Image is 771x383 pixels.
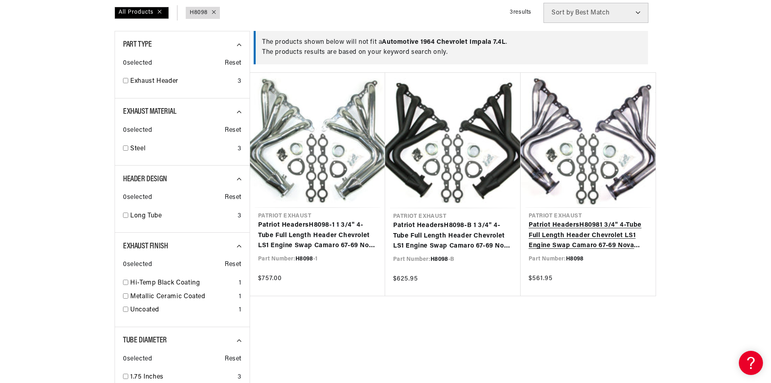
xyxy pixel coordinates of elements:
[190,8,208,17] a: H8098
[123,260,152,270] span: 0 selected
[123,175,167,183] span: Header Design
[225,260,242,270] span: Reset
[529,220,648,251] a: Patriot HeadersH80981 3/4" 4-Tube Full Length Header Chevrolet LS1 Engine Swap Camaro 67-69 Nova ...
[552,10,574,16] span: Sort by
[115,7,169,19] div: All Products
[238,144,242,154] div: 3
[262,37,642,58] div: The products shown below will not fit a . The products results are based on your keyword search o...
[130,76,234,87] a: Exhaust Header
[239,292,242,302] div: 1
[130,372,234,383] a: 1.75 Inches
[239,305,242,315] div: 1
[123,193,152,203] span: 0 selected
[123,58,152,69] span: 0 selected
[123,108,176,116] span: Exhaust Material
[123,336,167,344] span: Tube Diameter
[225,354,242,365] span: Reset
[130,278,236,289] a: Hi-Temp Black Coating
[123,242,168,250] span: Exhaust Finish
[382,39,505,45] span: Automotive 1964 Chevrolet Impala 7.4L
[123,354,152,365] span: 0 selected
[225,193,242,203] span: Reset
[130,211,234,221] a: Long Tube
[238,372,242,383] div: 3
[393,221,513,252] a: Patriot HeadersH8098-B 1 3/4" 4-Tube Full Length Header Chevrolet LS1 Engine Swap Camaro 67-69 No...
[130,292,236,302] a: Metallic Ceramic Coated
[225,58,242,69] span: Reset
[123,41,152,49] span: Part Type
[238,76,242,87] div: 3
[130,305,236,315] a: Uncoated
[238,211,242,221] div: 3
[130,144,234,154] a: Steel
[510,9,531,15] span: 3 results
[258,220,377,251] a: Patriot HeadersH8098-1 1 3/4" 4-Tube Full Length Header Chevrolet LS1 Engine Swap Camaro 67-69 No...
[239,278,242,289] div: 1
[225,125,242,136] span: Reset
[123,125,152,136] span: 0 selected
[543,3,648,23] select: Sort by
